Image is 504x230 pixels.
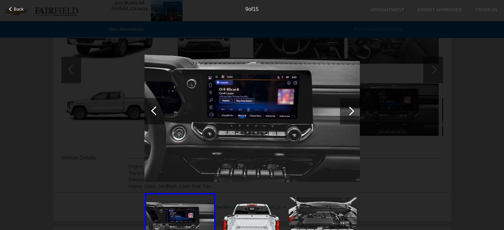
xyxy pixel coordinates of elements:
span: Back [14,7,24,12]
span: 15 [253,6,259,12]
a: Trade-In [475,7,497,12]
img: 2026cht351987815_1280_18.png [144,30,360,192]
span: 9 [245,6,248,12]
a: Appointment [370,7,404,12]
a: Credit Approved [418,7,462,12]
